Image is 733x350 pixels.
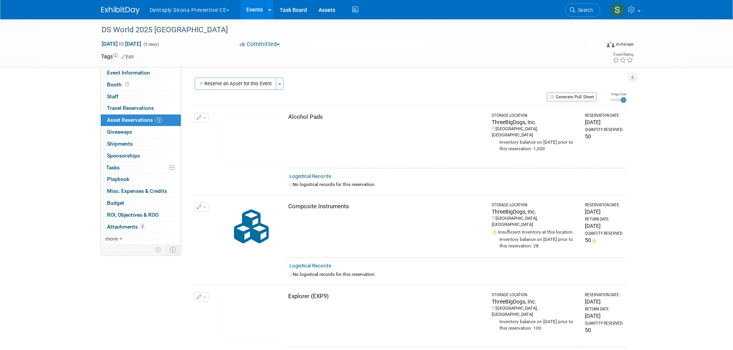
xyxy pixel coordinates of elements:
[565,3,600,17] a: Search
[575,7,593,13] span: Search
[107,81,131,88] span: Booth
[610,92,626,96] div: Image Size
[101,114,181,126] a: Asset Reservations12
[492,305,578,318] div: [GEOGRAPHIC_DATA], [GEOGRAPHIC_DATA]
[165,245,181,255] td: Toggle Event Tabs
[547,93,597,101] button: Generate Pull Sheet
[585,208,623,216] div: [DATE]
[101,126,181,138] a: Giveaways
[107,105,154,111] span: Travel Reservations
[101,67,181,79] a: Event Information
[585,127,623,133] div: Quantity Reserved:
[492,298,578,305] div: ThreeBigDogs, Inc.
[155,117,162,123] span: 12
[220,292,283,340] img: View Images
[107,70,150,76] span: Event Information
[107,200,124,206] span: Budget
[288,292,485,300] div: Explorer (EXP9)
[118,41,125,47] span: to
[121,54,134,60] a: Edit
[152,245,165,255] td: Personalize Event Tab Strip
[105,236,118,242] span: more
[288,202,485,211] div: Composite Instruments
[106,164,120,171] span: Tasks
[585,236,623,244] div: 50
[99,23,589,37] div: DS World 2025 [GEOGRAPHIC_DATA]
[585,326,623,334] div: 50
[585,217,623,222] div: Return Date:
[237,40,283,48] button: Committed
[492,228,578,236] div: Insufficient Inventory at this location.
[585,321,623,326] div: Quantity Reserved:
[101,79,181,91] a: Booth
[195,78,276,90] button: Reserve an Asset for this Event
[124,81,131,87] span: Booth not reserved yet
[289,271,623,278] div: No logistical records for this reservation.
[101,40,142,47] span: [DATE] [DATE]
[289,263,331,269] a: Logistical Records
[585,312,623,320] div: [DATE]
[107,117,162,123] span: Asset Reservations
[585,202,623,208] div: Reservation Date:
[101,7,140,14] img: ExhibitDay
[107,176,129,182] span: Playbook
[585,298,623,305] div: [DATE]
[101,53,134,60] td: Tags
[101,174,181,185] a: Playbook
[492,138,578,152] div: Inventory balance on [DATE] prior to this reservation: 1,500
[101,138,181,150] a: Shipments
[107,93,119,100] span: Staff
[101,233,181,245] a: more
[585,133,623,140] div: 50
[585,307,623,312] div: Return Date:
[107,224,145,230] span: Attachments
[220,113,283,161] img: View Images
[585,292,623,298] div: Reservation Date:
[107,153,140,159] span: Sponsorships
[101,197,181,209] a: Budget
[101,221,181,233] a: Attachments2
[492,208,578,216] div: ThreeBigDogs, Inc.
[220,202,283,250] img: Collateral-Icon-2.png
[107,212,159,218] span: ROI, Objectives & ROO
[492,113,578,118] div: Storage Location:
[492,202,578,208] div: Storage Location:
[101,150,181,162] a: Sponsorships
[143,42,159,47] span: (5 days)
[288,113,485,121] div: Alcohol Pads
[101,186,181,197] a: Misc. Expenses & Credits
[492,216,578,228] div: [GEOGRAPHIC_DATA], [GEOGRAPHIC_DATA]
[492,292,578,298] div: Storage Location:
[107,141,133,147] span: Shipments
[492,318,578,332] div: Inventory balance on [DATE] prior to this reservation: 100
[101,91,181,103] a: Staff
[289,173,331,179] a: Logistical Records
[107,129,132,135] span: Giveaways
[585,222,623,230] div: [DATE]
[101,209,181,221] a: ROI, Objectives & ROO
[613,53,633,56] div: Event Rating
[492,118,578,126] div: ThreeBigDogs, Inc.
[555,40,634,51] div: Event Format
[585,118,623,126] div: [DATE]
[289,181,623,188] div: No logistical records for this reservation.
[607,41,614,47] img: Format-Inperson.png
[101,103,181,114] a: Travel Reservations
[107,188,167,194] span: Misc. Expenses & Credits
[616,41,634,47] div: In-Person
[492,126,578,138] div: [GEOGRAPHIC_DATA], [GEOGRAPHIC_DATA]
[101,162,181,174] a: Tasks
[140,224,145,229] span: 2
[585,231,623,236] div: Quantity Reserved:
[492,236,578,249] div: Inventory balance on [DATE] prior to this reservation: 28
[610,3,625,17] img: Samantha Meyers
[585,113,623,118] div: Reservation Date:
